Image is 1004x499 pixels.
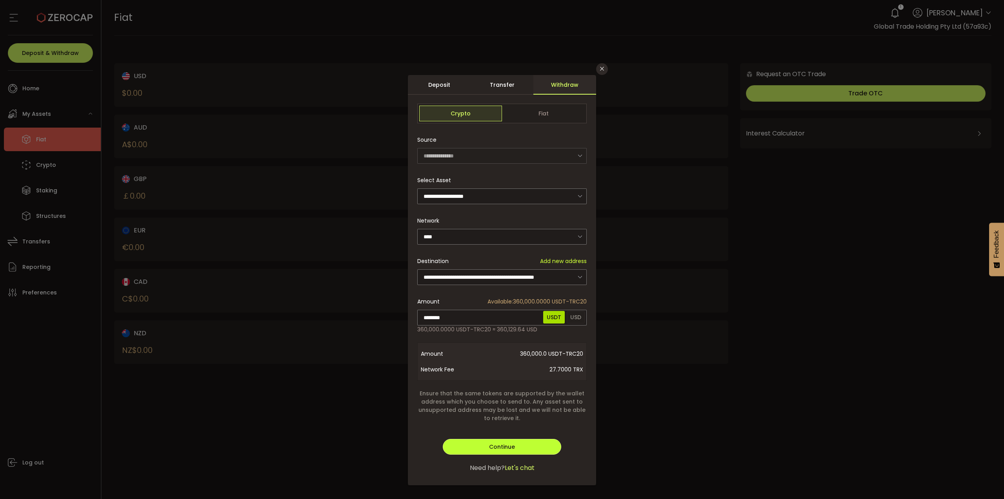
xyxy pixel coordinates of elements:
div: 聊天小组件 [913,414,1004,499]
span: Add new address [540,257,587,265]
span: USDT [543,311,565,324]
span: Need help? [470,463,505,473]
span: Available: [487,298,513,305]
span: USD [567,311,585,324]
span: 360,000.0000 USDT-TRC20 [487,298,587,306]
div: Withdraw [533,75,596,95]
span: 360,000.0 USDT-TRC20 [484,346,583,362]
span: Let's chat [505,463,535,473]
span: Amount [417,298,440,306]
span: Destination [417,257,449,265]
span: Feedback [993,230,1000,258]
iframe: Chat Widget [913,414,1004,499]
span: 360,000.0000 USDT-TRC20 ≈ 360,129.64 USD [417,325,537,334]
button: Feedback - Show survey [989,223,1004,276]
label: Network [417,217,444,225]
span: Network Fee [421,362,484,377]
span: 27.7000 TRX [484,362,583,377]
label: Select Asset [417,176,456,184]
span: Fiat [502,106,585,121]
button: Continue [443,439,561,455]
span: Crypto [419,106,502,121]
button: Close [596,63,608,75]
span: Continue [489,443,515,451]
div: dialog [408,75,596,485]
span: Source [417,132,437,148]
div: Deposit [408,75,471,95]
div: Transfer [471,75,533,95]
span: Ensure that the same tokens are supported by the wallet address which you choose to send to. Any ... [417,389,587,422]
span: Amount [421,346,484,362]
